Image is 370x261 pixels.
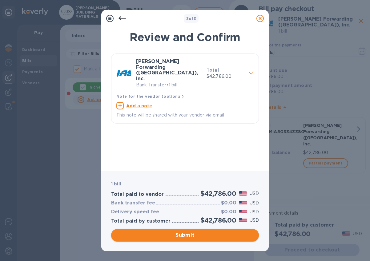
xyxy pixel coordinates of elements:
[250,217,259,223] p: USD
[239,210,247,214] img: USD
[207,68,219,73] b: Total
[116,112,254,118] p: This note will be shared with your vendor via email
[250,200,259,206] p: USD
[136,58,198,81] b: [PERSON_NAME] Forwarding ([GEOGRAPHIC_DATA]), Inc.
[207,73,244,80] p: $42,786.00
[111,229,259,241] button: Submit
[250,190,259,197] p: USD
[116,231,254,239] span: Submit
[239,201,247,205] img: USD
[111,200,155,206] h3: Bank transfer fee
[111,31,259,44] h1: Review and Confirm
[239,191,247,196] img: USD
[221,200,236,206] h3: $0.00
[200,216,236,224] h2: $42,786.00
[111,209,159,215] h3: Delivery speed fee
[116,94,184,99] b: Note for the vendor (optional)
[126,103,152,108] u: Add a note
[111,192,164,197] h3: Total paid to vendor
[136,82,202,88] p: Bank Transfer • 1 bill
[221,209,236,215] h3: $0.00
[186,16,189,21] span: 3
[250,209,259,215] p: USD
[239,218,247,222] img: USD
[200,190,236,197] h2: $42,786.00
[116,59,254,118] div: [PERSON_NAME] Forwarding ([GEOGRAPHIC_DATA]), Inc.Bank Transfer•1 billTotal$42,786.00Note for the...
[186,16,196,21] b: of 3
[111,181,121,186] b: 1 bill
[111,218,171,224] h3: Total paid by customer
